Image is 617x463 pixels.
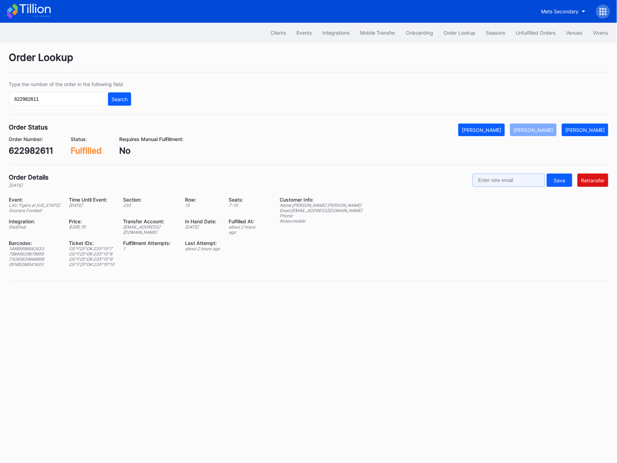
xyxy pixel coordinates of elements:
[112,96,128,102] div: Search
[9,197,60,203] div: Event:
[9,240,60,246] div: Barcodes:
[69,224,114,230] div: $ 395.76
[516,30,555,36] div: Unfulfilled Orders
[458,124,505,136] button: [PERSON_NAME]
[280,203,362,208] div: Name: [PERSON_NAME] [PERSON_NAME]
[562,124,608,136] button: [PERSON_NAME]
[119,146,184,156] div: No
[71,146,102,156] div: Fulfilled
[317,26,355,39] button: Integrations
[510,124,557,136] button: [PERSON_NAME]
[123,197,176,203] div: Section:
[185,197,220,203] div: Row:
[9,92,106,106] input: GT59662
[229,224,262,235] div: about 2 hours ago
[541,8,579,14] div: Mets Secondary
[185,240,220,246] div: Last Attempt:
[9,51,608,72] div: Order Lookup
[123,240,176,246] div: Fulfillment Attempts:
[355,26,401,39] button: Mobile Transfer
[9,257,60,262] div: 73045639666856
[69,257,114,262] div: OS^F25^OK:235^15^9
[280,213,362,218] div: Phone:
[462,127,501,133] div: [PERSON_NAME]
[322,30,350,36] div: Integrations
[566,30,582,36] div: Venues
[9,183,49,188] div: [DATE]
[69,246,114,251] div: OS^F25^OK:235^15^7
[510,26,561,39] button: Unfulfilled Orders
[486,30,505,36] div: Seasons
[280,197,362,203] div: Customer Info:
[9,218,60,224] div: Integration:
[71,136,102,142] div: Status:
[119,136,184,142] div: Requires Manual Fulfillment:
[547,174,572,187] button: Save
[588,26,614,39] button: Vivenu
[69,262,114,267] div: OS^F25^OK:235^15^10
[554,177,565,183] div: Save
[577,174,608,187] button: Retransfer
[9,124,48,131] div: Order Status
[481,26,510,39] button: Seasons
[473,174,545,187] input: Enter new email
[271,30,286,36] div: Clients
[9,146,53,156] div: 622982611
[291,26,317,39] button: Events
[561,26,588,39] button: Venues
[9,81,131,87] div: Type the number of the order in the following field
[401,26,438,39] button: Onboarding
[69,251,114,257] div: OS^F25^OK:235^15^8
[123,246,176,251] div: 1
[9,136,53,142] div: Order Number:
[280,208,362,213] div: Email: [EMAIL_ADDRESS][DOMAIN_NAME]
[565,127,605,133] div: [PERSON_NAME]
[9,251,60,257] div: 79846639678856
[69,240,114,246] div: Ticket IDs:
[9,174,49,181] div: Order Details
[280,218,362,224] div: Notes: mobile
[123,203,176,208] div: 235
[438,26,481,39] button: Order Lookup
[9,246,60,251] div: 14885696642633
[69,197,114,203] div: Time Until Event:
[9,203,60,213] div: LSU Tigers at [US_STATE] Sooners Football
[229,218,262,224] div: Fulfilled At:
[9,224,60,230] div: StubHub
[406,30,433,36] div: Onboarding
[123,224,176,235] div: [EMAIL_ADDRESS][DOMAIN_NAME]
[185,224,220,230] div: [DATE]
[69,218,114,224] div: Price:
[593,30,608,36] div: Vivenu
[296,30,312,36] div: Events
[9,262,60,267] div: 05185296541633
[185,203,220,208] div: 15
[185,246,220,251] div: about 2 hours ago
[581,177,605,183] div: Retransfer
[123,218,176,224] div: Transfer Account:
[444,30,475,36] div: Order Lookup
[514,127,553,133] div: [PERSON_NAME]
[265,26,291,39] button: Clients
[69,203,114,208] div: [DATE]
[360,30,395,36] div: Mobile Transfer
[229,197,262,203] div: Seats:
[108,92,131,106] button: Search
[536,5,591,18] button: Mets Secondary
[229,203,262,208] div: 7 - 10
[185,218,220,224] div: In Hand Date:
